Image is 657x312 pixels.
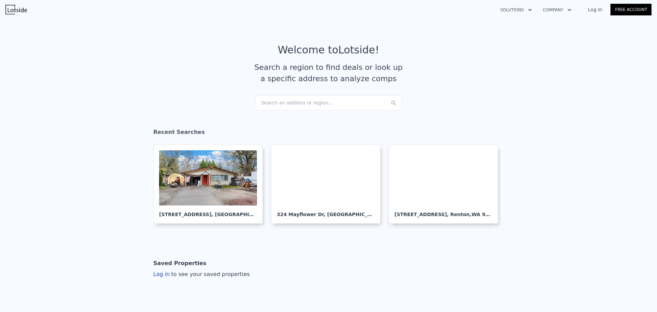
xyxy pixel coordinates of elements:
a: 324 Mayflower Dr, [GEOGRAPHIC_DATA] [271,145,386,224]
a: [STREET_ADDRESS], [GEOGRAPHIC_DATA] [153,145,268,224]
a: [STREET_ADDRESS], Renton,WA 98058 [389,145,504,224]
span: to see your saved properties [170,271,250,277]
div: Search an address or region... [255,95,402,110]
div: [STREET_ADDRESS] , [GEOGRAPHIC_DATA] [159,205,257,218]
div: Welcome to Lotside ! [278,44,379,56]
div: Log in [153,270,250,278]
button: Solutions [495,4,538,16]
div: Recent Searches [153,123,504,145]
span: , WA 98058 [470,212,499,217]
div: [STREET_ADDRESS] , Renton [395,205,492,218]
button: Company [538,4,577,16]
a: Free Account [610,4,652,15]
div: Saved Properties [153,257,206,270]
div: Search a region to find deals or look up a specific address to analyze comps [252,62,405,84]
div: 324 Mayflower Dr , [GEOGRAPHIC_DATA] [277,205,375,218]
img: Lotside [5,5,27,14]
a: Log In [580,6,610,13]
